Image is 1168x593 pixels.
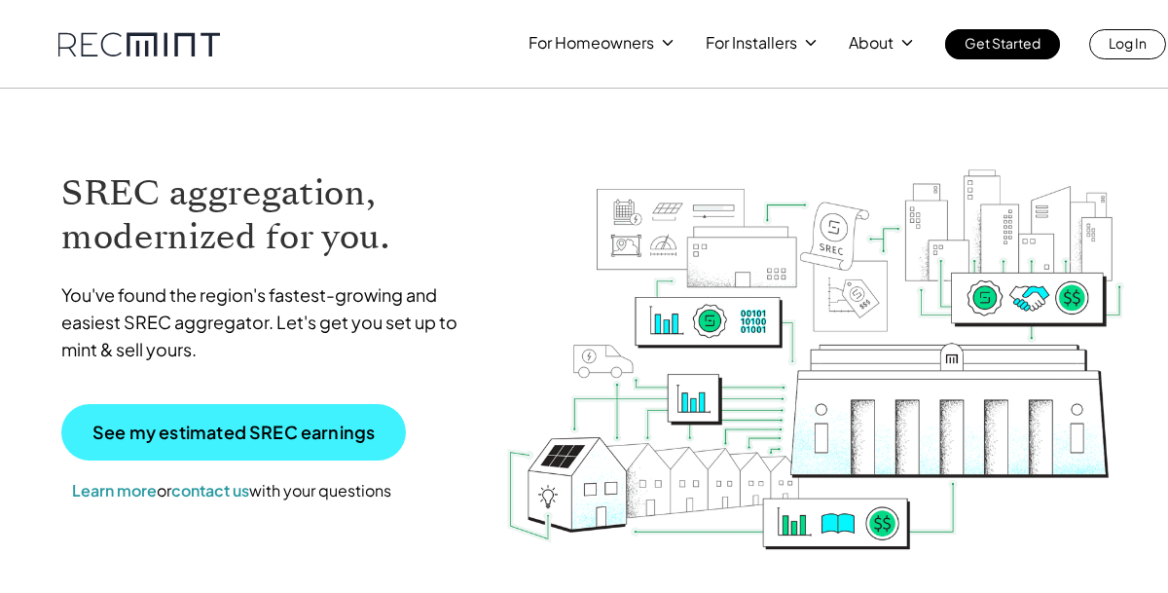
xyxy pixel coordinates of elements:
p: About [849,29,894,56]
a: Log In [1089,29,1166,59]
p: Get Started [965,29,1040,56]
p: Log In [1109,29,1147,56]
a: Learn more [72,480,157,500]
p: or with your questions [61,478,402,503]
h1: SREC aggregation, modernized for you. [61,171,476,259]
p: You've found the region's fastest-growing and easiest SREC aggregator. Let's get you set up to mi... [61,281,476,363]
a: See my estimated SREC earnings [61,404,406,461]
p: For Installers [706,29,797,56]
img: RECmint value cycle [505,118,1126,555]
a: contact us [171,480,249,500]
a: Get Started [945,29,1060,59]
p: See my estimated SREC earnings [92,424,375,441]
p: For Homeowners [529,29,654,56]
